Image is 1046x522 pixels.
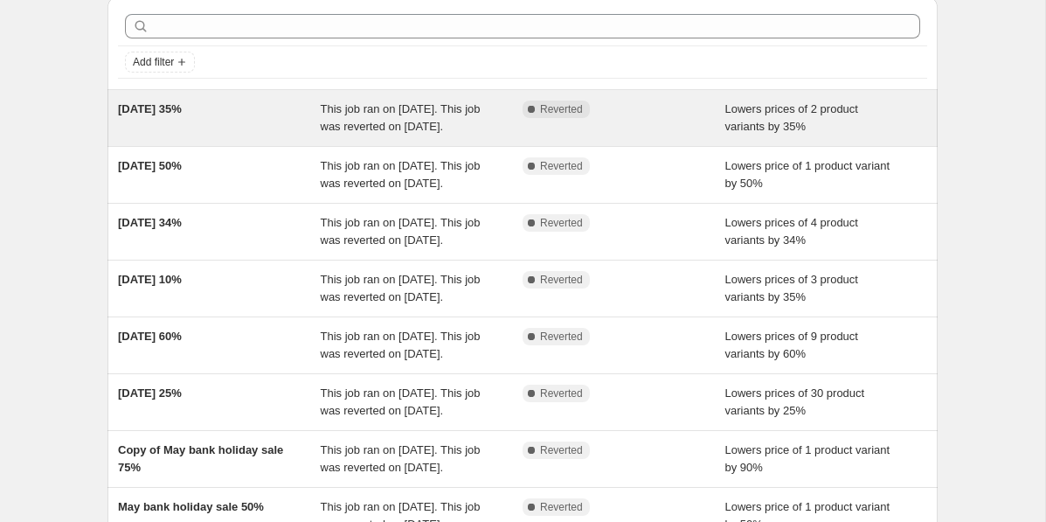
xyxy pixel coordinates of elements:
[118,500,264,513] span: May bank holiday sale 50%
[540,102,583,116] span: Reverted
[725,216,858,247] span: Lowers prices of 4 product variants by 34%
[118,443,283,474] span: Copy of May bank holiday sale 75%
[725,386,865,417] span: Lowers prices of 30 product variants by 25%
[540,386,583,400] span: Reverted
[540,273,583,287] span: Reverted
[725,273,858,303] span: Lowers prices of 3 product variants by 35%
[321,386,481,417] span: This job ran on [DATE]. This job was reverted on [DATE].
[118,273,182,286] span: [DATE] 10%
[540,216,583,230] span: Reverted
[118,330,182,343] span: [DATE] 60%
[725,330,858,360] span: Lowers prices of 9 product variants by 60%
[118,159,182,172] span: [DATE] 50%
[540,330,583,344] span: Reverted
[321,443,481,474] span: This job ran on [DATE]. This job was reverted on [DATE].
[125,52,195,73] button: Add filter
[540,159,583,173] span: Reverted
[321,330,481,360] span: This job ran on [DATE]. This job was reverted on [DATE].
[321,159,481,190] span: This job ran on [DATE]. This job was reverted on [DATE].
[725,443,890,474] span: Lowers price of 1 product variant by 90%
[725,159,890,190] span: Lowers price of 1 product variant by 50%
[725,102,858,133] span: Lowers prices of 2 product variants by 35%
[118,102,182,115] span: [DATE] 35%
[321,102,481,133] span: This job ran on [DATE]. This job was reverted on [DATE].
[321,216,481,247] span: This job ran on [DATE]. This job was reverted on [DATE].
[118,386,182,400] span: [DATE] 25%
[133,55,174,69] span: Add filter
[118,216,182,229] span: [DATE] 34%
[540,500,583,514] span: Reverted
[321,273,481,303] span: This job ran on [DATE]. This job was reverted on [DATE].
[540,443,583,457] span: Reverted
